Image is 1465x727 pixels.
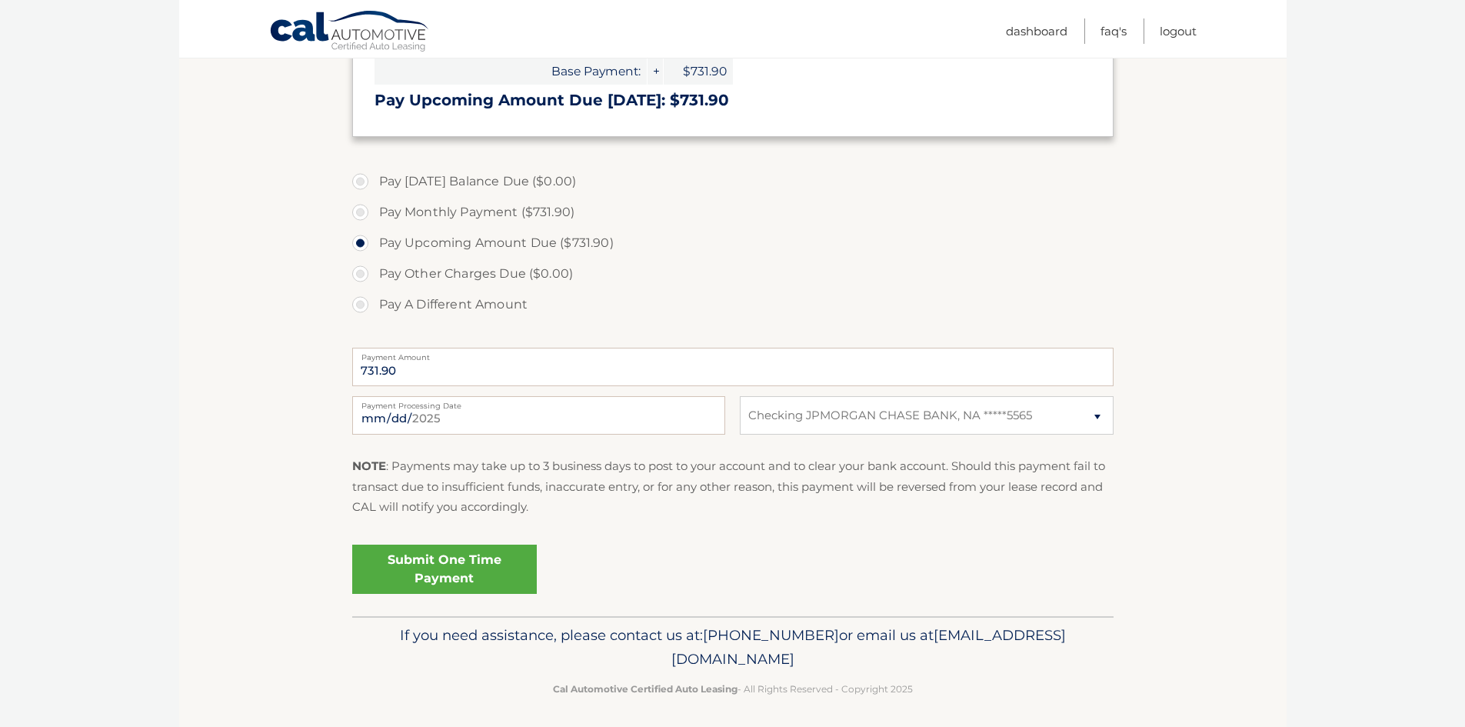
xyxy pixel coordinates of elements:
[1160,18,1197,44] a: Logout
[352,197,1114,228] label: Pay Monthly Payment ($731.90)
[1006,18,1067,44] a: Dashboard
[352,459,386,473] strong: NOTE
[352,348,1114,360] label: Payment Amount
[362,623,1104,672] p: If you need assistance, please contact us at: or email us at
[352,396,725,409] label: Payment Processing Date
[648,58,663,85] span: +
[352,289,1114,320] label: Pay A Different Amount
[664,58,733,85] span: $731.90
[703,626,839,644] span: [PHONE_NUMBER]
[352,545,537,594] a: Submit One Time Payment
[352,396,725,435] input: Payment Date
[553,683,737,695] strong: Cal Automotive Certified Auto Leasing
[352,166,1114,197] label: Pay [DATE] Balance Due ($0.00)
[352,228,1114,258] label: Pay Upcoming Amount Due ($731.90)
[352,456,1114,517] p: : Payments may take up to 3 business days to post to your account and to clear your bank account....
[269,10,431,55] a: Cal Automotive
[375,58,647,85] span: Base Payment:
[1100,18,1127,44] a: FAQ's
[352,258,1114,289] label: Pay Other Charges Due ($0.00)
[352,348,1114,386] input: Payment Amount
[375,91,1091,110] h3: Pay Upcoming Amount Due [DATE]: $731.90
[362,681,1104,697] p: - All Rights Reserved - Copyright 2025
